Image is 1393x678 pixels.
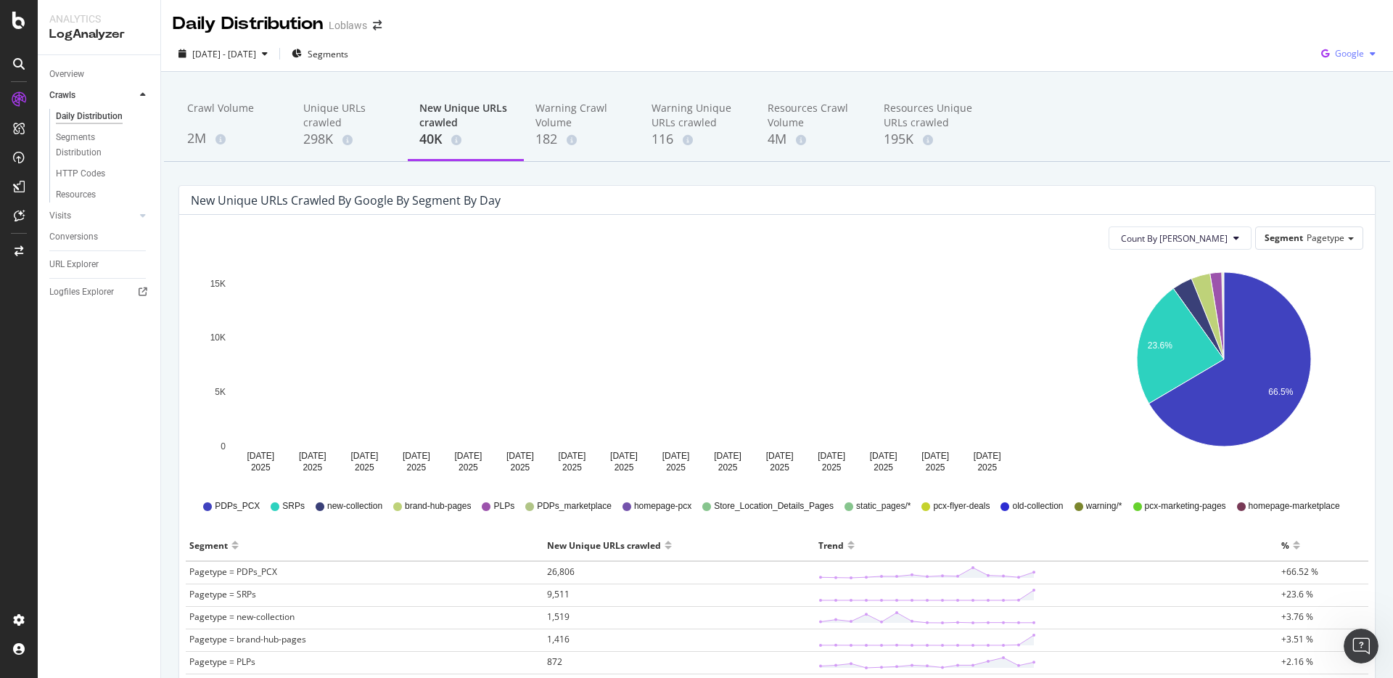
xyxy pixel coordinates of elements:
[49,67,84,82] div: Overview
[1281,565,1318,578] span: +66.52 %
[1268,387,1293,397] text: 66.5%
[884,101,977,130] div: Resources Unique URLs crawled
[189,565,277,578] span: Pagetype = PDPs_PCX
[56,130,136,160] div: Segments Distribution
[615,462,634,473] text: 2025
[977,462,997,473] text: 2025
[329,18,367,33] div: Loblaws
[303,462,322,473] text: 2025
[768,101,860,130] div: Resources Crawl Volume
[1121,232,1228,245] span: Count By Day
[189,534,228,557] div: Segment
[559,451,586,461] text: [DATE]
[187,101,280,128] div: Crawl Volume
[247,451,274,461] text: [DATE]
[459,462,478,473] text: 2025
[49,208,136,224] a: Visits
[286,42,354,65] button: Segments
[355,462,374,473] text: 2025
[926,462,945,473] text: 2025
[210,279,226,289] text: 15K
[455,451,482,461] text: [DATE]
[49,12,149,26] div: Analytics
[221,441,226,452] text: 0
[191,261,1056,479] svg: A chart.
[191,193,501,208] div: New Unique URLs crawled by google by Segment by Day
[49,88,136,103] a: Crawls
[419,130,512,149] div: 40K
[856,500,911,512] span: static_pages/*
[189,610,295,623] span: Pagetype = new-collection
[56,187,150,203] a: Resources
[308,48,348,60] span: Segments
[303,130,396,149] div: 298K
[56,109,123,124] div: Daily Distribution
[405,500,471,512] span: brand-hub-pages
[652,101,744,130] div: Warning Unique URLs crawled
[189,588,256,600] span: Pagetype = SRPs
[818,534,844,557] div: Trend
[303,101,396,130] div: Unique URLs crawled
[535,130,628,149] div: 182
[56,187,96,203] div: Resources
[1335,47,1364,60] span: Google
[407,462,427,473] text: 2025
[373,20,382,30] div: arrow-right-arrow-left
[547,565,575,578] span: 26,806
[282,500,305,512] span: SRPs
[547,534,661,557] div: New Unique URLs crawled
[56,109,150,124] a: Daily Distribution
[714,500,834,512] span: Store_Location_Details_Pages
[56,166,105,181] div: HTTP Codes
[1249,500,1340,512] span: homepage-marketplace
[350,451,378,461] text: [DATE]
[870,451,897,461] text: [DATE]
[49,26,149,43] div: LogAnalyzer
[187,129,280,148] div: 2M
[662,451,690,461] text: [DATE]
[652,130,744,149] div: 116
[192,48,256,60] span: [DATE] - [DATE]
[1281,588,1313,600] span: +23.6 %
[56,166,150,181] a: HTTP Codes
[173,12,323,36] div: Daily Distribution
[718,462,738,473] text: 2025
[327,500,382,512] span: new-collection
[493,500,514,512] span: PLPs
[49,285,150,300] a: Logfiles Explorer
[49,257,99,272] div: URL Explorer
[547,655,562,668] span: 872
[215,500,260,512] span: PDPs_PCX
[511,462,530,473] text: 2025
[49,285,114,300] div: Logfiles Explorer
[56,130,150,160] a: Segments Distribution
[562,462,582,473] text: 2025
[822,462,842,473] text: 2025
[1281,610,1313,623] span: +3.76 %
[547,610,570,623] span: 1,519
[1147,341,1172,351] text: 23.6%
[1145,500,1226,512] span: pcx-marketing-pages
[1086,500,1122,512] span: warning/*
[215,387,226,397] text: 5K
[818,451,845,461] text: [DATE]
[1012,500,1063,512] span: old-collection
[251,462,271,473] text: 2025
[974,451,1001,461] text: [DATE]
[49,88,75,103] div: Crawls
[884,130,977,149] div: 195K
[874,462,893,473] text: 2025
[535,101,628,130] div: Warning Crawl Volume
[1344,629,1378,663] iframe: Intercom live chat
[506,451,534,461] text: [DATE]
[173,42,274,65] button: [DATE] - [DATE]
[547,588,570,600] span: 9,511
[49,67,150,82] a: Overview
[1109,226,1252,250] button: Count By [PERSON_NAME]
[1281,633,1313,645] span: +3.51 %
[610,451,638,461] text: [DATE]
[634,500,691,512] span: homepage-pcx
[189,633,306,645] span: Pagetype = brand-hub-pages
[49,208,71,224] div: Visits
